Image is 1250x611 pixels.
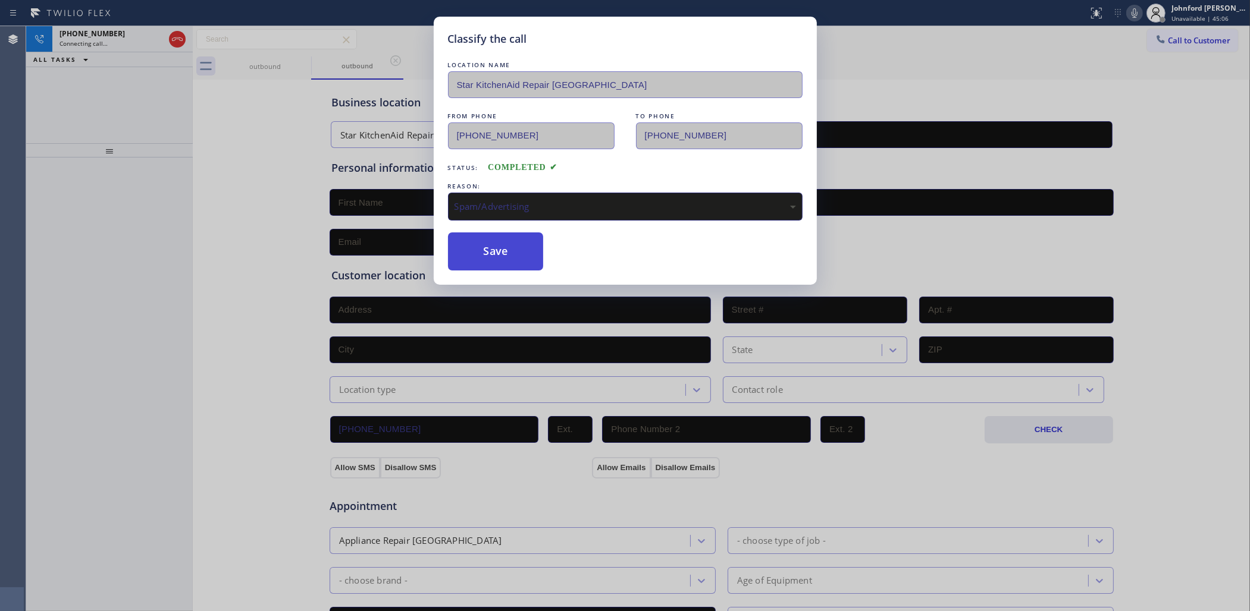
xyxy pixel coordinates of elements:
span: COMPLETED [488,163,557,172]
h5: Classify the call [448,31,527,47]
input: To phone [636,122,803,149]
div: LOCATION NAME [448,59,803,71]
div: FROM PHONE [448,110,615,122]
div: TO PHONE [636,110,803,122]
span: Status: [448,163,479,172]
input: From phone [448,122,615,149]
div: REASON: [448,180,803,193]
div: Spam/Advertising [455,200,796,213]
button: Save [448,232,544,270]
